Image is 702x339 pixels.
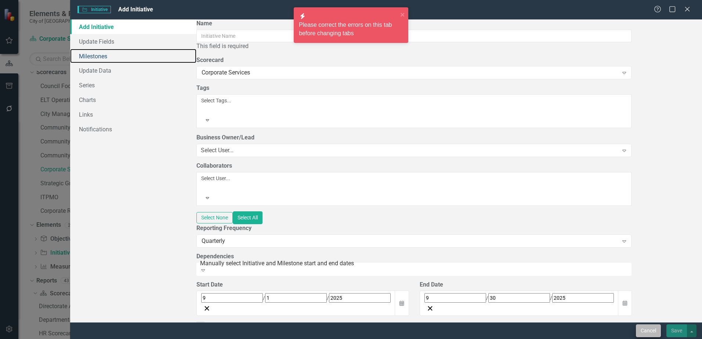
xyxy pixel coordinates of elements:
[70,122,196,136] a: Notifications
[196,84,632,92] label: Tags
[196,162,632,170] label: Collaborators
[196,42,632,51] div: This field is required
[420,281,632,289] div: End Date
[486,295,488,301] span: /
[201,146,234,155] div: Select User...
[201,175,627,182] div: Select User...
[327,295,329,301] span: /
[196,252,632,261] label: Dependencies
[196,134,632,142] label: Business Owner/Lead
[196,281,408,289] div: Start Date
[70,49,196,63] a: Milestones
[196,224,632,233] label: Reporting Frequency
[70,63,196,78] a: Update Data
[299,21,398,38] div: Please correct the errors on this tab before changing tabs
[636,324,661,337] button: Cancel
[70,92,196,107] a: Charts
[196,212,233,223] button: Select None
[400,10,405,19] button: close
[196,19,212,28] label: Name
[666,324,687,337] button: Save
[200,259,632,267] div: Manually select Initiative and Milestone start and end dates
[202,69,618,77] div: Corporate Services
[70,78,196,92] a: Series
[77,6,111,13] span: Initiative
[196,30,632,42] input: Initiative Name
[202,237,618,245] div: Quarterly
[196,56,632,65] label: Scorecard
[70,107,196,122] a: Links
[263,295,265,301] span: /
[201,97,627,104] div: Select Tags...
[70,34,196,49] a: Update Fields
[118,6,153,13] span: Add Initiative
[550,295,552,301] span: /
[70,19,196,34] a: Add Initiative
[233,211,263,224] button: Select All
[209,321,238,330] div: Completed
